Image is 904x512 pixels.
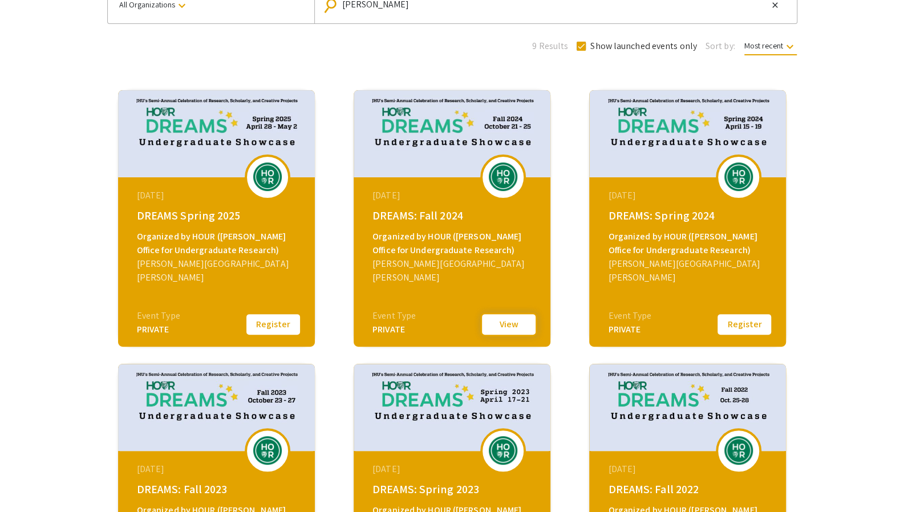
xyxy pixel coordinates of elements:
[590,39,697,53] span: Show launched events only
[608,481,770,498] div: DREAMS: Fall 2022
[250,436,285,465] img: dreams-fall-2023_eventLogo_4fff3a_.png
[372,189,534,202] div: [DATE]
[137,481,299,498] div: DREAMS: Fall 2023
[721,162,756,191] img: dreams-spring-2024_eventLogo_346f6f_.png
[608,257,770,285] div: [PERSON_NAME][GEOGRAPHIC_DATA][PERSON_NAME]
[372,323,416,336] div: PRIVATE
[137,323,180,336] div: PRIVATE
[608,207,770,224] div: DREAMS: Spring 2024
[372,207,534,224] div: DREAMS: Fall 2024
[486,162,520,191] img: dreams-fall-2024_eventLogo_ff6658_.png
[372,481,534,498] div: DREAMS: Spring 2023
[354,364,550,451] img: dreams-spring-2023_eventCoverPhoto_a4ac1d__thumb.jpg
[137,309,180,323] div: Event Type
[137,230,299,257] div: Organized by HOUR ([PERSON_NAME] Office for Undergraduate Research)
[716,312,773,336] button: Register
[9,461,48,503] iframe: Chat
[372,309,416,323] div: Event Type
[721,436,756,465] img: dreams-fall-2022_eventLogo_81fd70_.png
[480,312,537,336] button: View
[744,40,797,55] span: Most recent
[137,257,299,285] div: [PERSON_NAME][GEOGRAPHIC_DATA][PERSON_NAME]
[589,90,786,177] img: dreams-spring-2024_eventCoverPhoto_ffb700__thumb.jpg
[137,207,299,224] div: DREAMS Spring 2025
[354,90,550,177] img: dreams-fall-2024_eventCoverPhoto_0caa39__thumb.jpg
[589,364,786,451] img: dreams-fall-2022_eventCoverPhoto_564f57__thumb.jpg
[735,35,806,56] button: Most recent
[608,230,770,257] div: Organized by HOUR ([PERSON_NAME] Office for Undergraduate Research)
[372,462,534,476] div: [DATE]
[118,364,315,451] img: dreams-fall-2023_eventCoverPhoto_d3d732__thumb.jpg
[608,462,770,476] div: [DATE]
[486,436,520,465] img: dreams-spring-2023_eventLogo_75360d_.png
[118,90,315,177] img: dreams-spring-2025_eventCoverPhoto_df4d26__thumb.jpg
[250,162,285,191] img: dreams-spring-2025_eventLogo_7b54a7_.png
[706,39,735,53] span: Sort by:
[372,230,534,257] div: Organized by HOUR ([PERSON_NAME] Office for Undergraduate Research)
[608,323,651,336] div: PRIVATE
[372,257,534,285] div: [PERSON_NAME][GEOGRAPHIC_DATA][PERSON_NAME]
[783,40,797,54] mat-icon: keyboard_arrow_down
[532,39,568,53] span: 9 Results
[245,312,302,336] button: Register
[608,189,770,202] div: [DATE]
[137,462,299,476] div: [DATE]
[137,189,299,202] div: [DATE]
[608,309,651,323] div: Event Type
